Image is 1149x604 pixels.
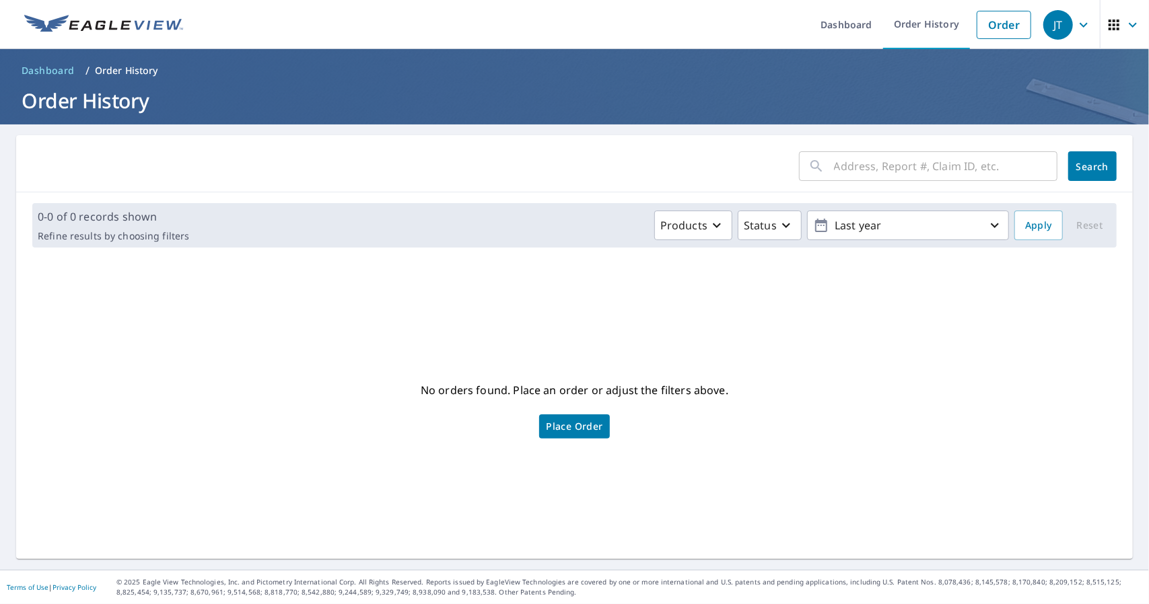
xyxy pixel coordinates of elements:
h1: Order History [16,87,1133,114]
img: EV Logo [24,15,183,35]
p: Products [660,217,707,233]
span: Apply [1025,217,1052,234]
button: Status [738,211,802,240]
span: Place Order [546,423,602,430]
nav: breadcrumb [16,60,1133,81]
a: Order [977,11,1031,39]
button: Products [654,211,732,240]
a: Place Order [539,414,609,439]
a: Terms of Use [7,582,48,592]
a: Dashboard [16,60,80,81]
p: 0-0 of 0 records shown [38,209,189,225]
button: Search [1068,151,1117,181]
p: Last year [829,214,987,237]
p: Order History [95,64,158,77]
p: Status [744,217,777,233]
button: Apply [1014,211,1063,240]
span: Search [1079,160,1106,173]
button: Last year [807,211,1009,240]
input: Address, Report #, Claim ID, etc. [834,147,1057,185]
li: / [85,63,90,79]
p: © 2025 Eagle View Technologies, Inc. and Pictometry International Corp. All Rights Reserved. Repo... [116,577,1142,597]
span: Dashboard [22,64,75,77]
p: | [7,583,96,591]
p: Refine results by choosing filters [38,230,189,242]
a: Privacy Policy [53,582,96,592]
div: JT [1043,10,1073,40]
p: No orders found. Place an order or adjust the filters above. [421,379,728,401]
